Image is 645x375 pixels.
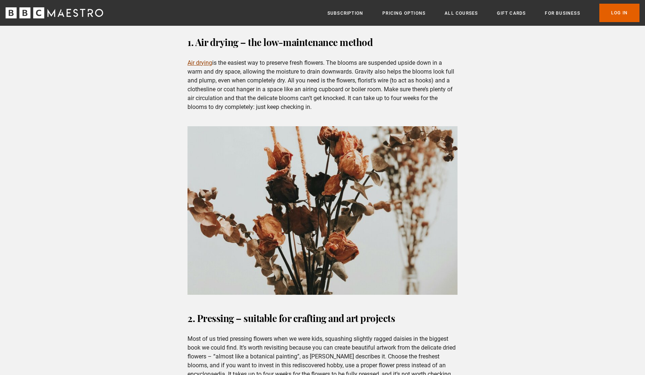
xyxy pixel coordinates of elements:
h3: 1. Air drying – the low-maintenance method [187,33,458,51]
a: Subscription [327,10,363,17]
svg: BBC Maestro [6,7,103,18]
a: Gift Cards [497,10,526,17]
a: Pricing Options [382,10,425,17]
a: Air drying [187,59,212,66]
a: Log In [599,4,639,22]
a: For business [545,10,580,17]
img: Dried flowers [187,126,458,295]
a: All Courses [445,10,478,17]
h3: 2. Pressing – suitable for crafting and art projects [187,309,458,327]
nav: Primary [327,4,639,22]
p: is the easiest way to preserve fresh flowers. The blooms are suspended upside down in a warm and ... [187,59,458,112]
